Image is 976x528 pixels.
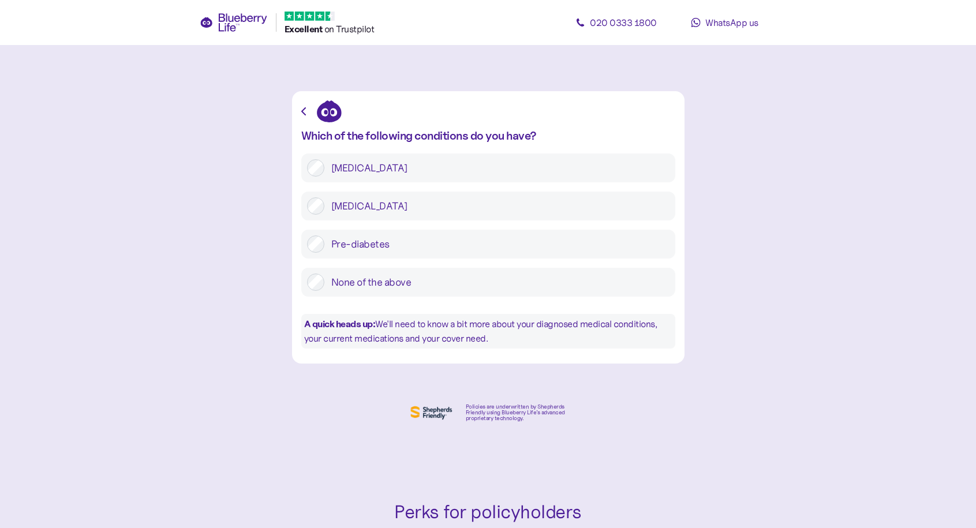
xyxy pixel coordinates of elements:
img: Shephers Friendly [408,403,454,422]
a: 020 0333 1800 [564,11,668,34]
b: A quick heads up: [304,318,376,329]
label: None of the above [324,274,670,291]
span: 020 0333 1800 [590,17,657,28]
span: WhatsApp us [705,17,758,28]
span: on Trustpilot [324,23,375,35]
a: WhatsApp us [673,11,777,34]
label: Pre-diabetes [324,235,670,253]
div: Which of the following conditions do you have? [301,129,675,142]
div: Policies are underwritten by Shepherds Friendly using Blueberry Life’s advanced proprietary techn... [466,404,569,421]
label: [MEDICAL_DATA] [324,159,670,177]
div: Perks for policyholders [298,498,679,527]
div: We'll need to know a bit more about your diagnosed medical conditions, your current medications a... [301,314,675,349]
span: Excellent ️ [285,23,324,35]
label: [MEDICAL_DATA] [324,197,670,215]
